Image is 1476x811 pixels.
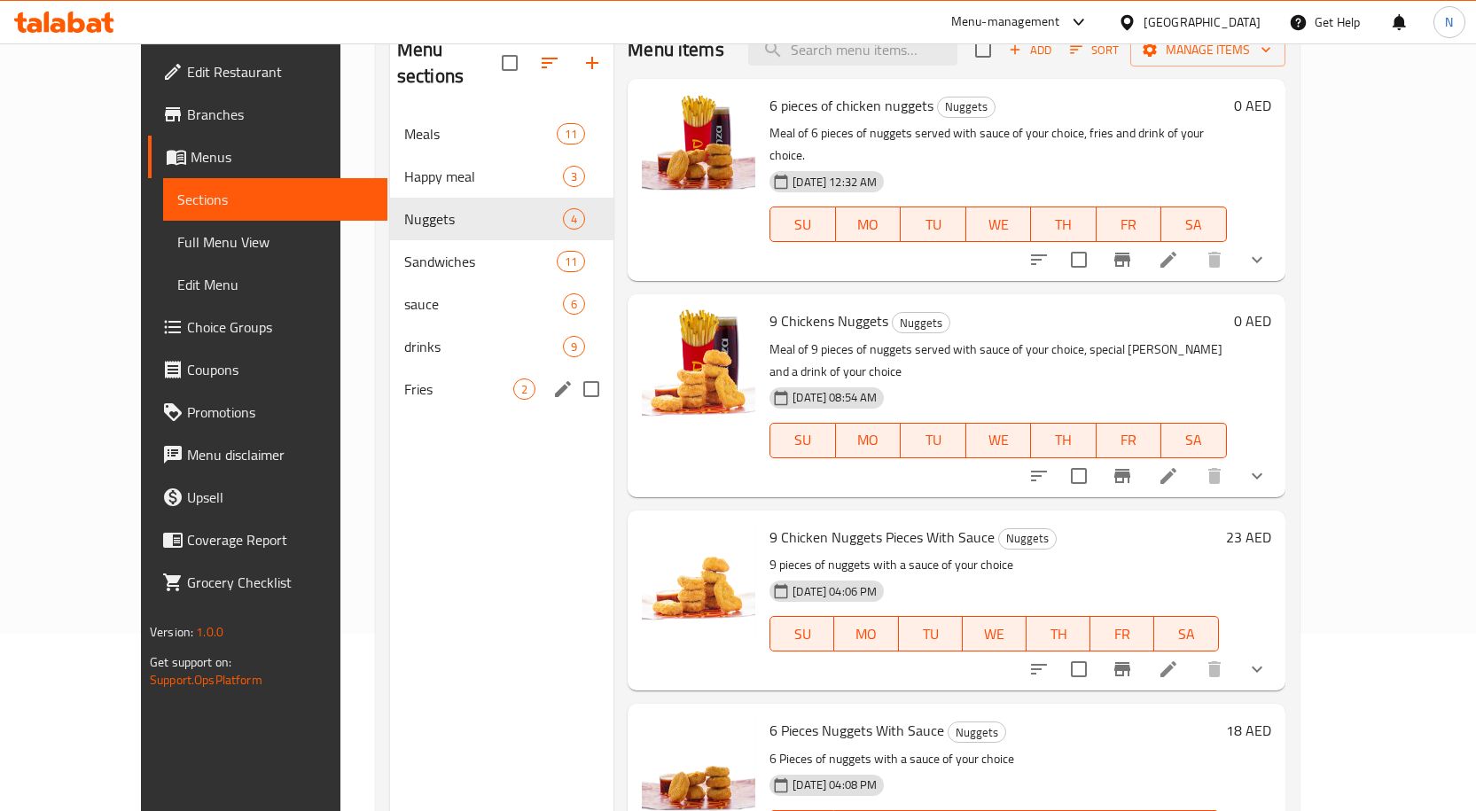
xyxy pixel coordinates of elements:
[557,123,585,144] div: items
[564,211,584,228] span: 4
[1154,616,1218,651] button: SA
[785,583,884,600] span: [DATE] 04:06 PM
[1161,207,1226,242] button: SA
[1060,241,1097,278] span: Select to update
[1161,621,1211,647] span: SA
[970,621,1019,647] span: WE
[390,325,613,368] div: drinks9
[748,35,957,66] input: search
[948,721,1006,743] div: Nuggets
[563,208,585,230] div: items
[785,389,884,406] span: [DATE] 08:54 AM
[769,122,1226,167] p: Meal of 6 pieces of nuggets served with sauce of your choice, fries and drink of your choice.
[187,487,373,508] span: Upsell
[550,376,576,402] button: edit
[966,423,1031,458] button: WE
[558,126,584,143] span: 11
[769,207,835,242] button: SU
[1060,651,1097,688] span: Select to update
[1236,648,1278,690] button: show more
[769,92,933,119] span: 6 pieces of chicken nuggets
[187,529,373,550] span: Coverage Report
[893,313,949,333] span: Nuggets
[1193,455,1236,497] button: delete
[1090,616,1154,651] button: FR
[187,104,373,125] span: Branches
[769,423,835,458] button: SU
[148,519,387,561] a: Coverage Report
[563,336,585,357] div: items
[1038,427,1089,453] span: TH
[150,620,193,643] span: Version:
[150,651,231,674] span: Get support on:
[1006,40,1054,60] span: Add
[150,668,262,691] a: Support.OpsPlatform
[163,263,387,306] a: Edit Menu
[404,123,557,144] span: Meals
[148,433,387,476] a: Menu disclaimer
[404,378,513,400] div: Fries
[1097,207,1161,242] button: FR
[1101,455,1144,497] button: Branch-specific-item
[514,381,535,398] span: 2
[563,166,585,187] div: items
[1027,616,1090,651] button: TH
[1161,423,1226,458] button: SA
[836,207,901,242] button: MO
[1168,212,1219,238] span: SA
[1246,465,1268,487] svg: Show Choices
[1034,621,1083,647] span: TH
[564,168,584,185] span: 3
[1226,718,1271,743] h6: 18 AED
[148,136,387,178] a: Menus
[769,616,834,651] button: SU
[843,427,894,453] span: MO
[187,359,373,380] span: Coupons
[404,166,563,187] span: Happy meal
[1070,40,1119,60] span: Sort
[899,616,963,651] button: TU
[390,368,613,410] div: Fries2edit
[777,621,827,647] span: SU
[963,616,1027,651] button: WE
[404,251,557,272] span: Sandwiches
[187,316,373,338] span: Choice Groups
[1234,93,1271,118] h6: 0 AED
[1031,423,1096,458] button: TH
[998,528,1057,550] div: Nuggets
[1158,249,1179,270] a: Edit menu item
[769,554,1218,576] p: 9 pieces of nuggets with a sauce of your choice
[642,93,755,207] img: 6 pieces of chicken nuggets
[769,717,944,744] span: 6 Pieces Nuggets With Sauce
[901,423,965,458] button: TU
[769,748,1218,770] p: 6 Pieces of nuggets with a sauce of your choice
[901,207,965,242] button: TU
[1158,465,1179,487] a: Edit menu item
[1097,423,1161,458] button: FR
[973,212,1024,238] span: WE
[1104,427,1154,453] span: FR
[1066,36,1123,64] button: Sort
[1144,12,1261,32] div: [GEOGRAPHIC_DATA]
[951,12,1060,33] div: Menu-management
[148,348,387,391] a: Coupons
[1018,648,1060,690] button: sort-choices
[628,36,724,63] h2: Menu items
[1038,212,1089,238] span: TH
[404,293,563,315] div: sauce
[1002,36,1058,64] button: Add
[390,240,613,283] div: Sandwiches11
[390,113,613,155] div: Meals11
[785,174,884,191] span: [DATE] 12:32 AM
[1246,659,1268,680] svg: Show Choices
[964,31,1002,68] span: Select section
[892,312,950,333] div: Nuggets
[908,427,958,453] span: TU
[841,621,891,647] span: MO
[1097,621,1147,647] span: FR
[843,212,894,238] span: MO
[1236,238,1278,281] button: show more
[558,253,584,270] span: 11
